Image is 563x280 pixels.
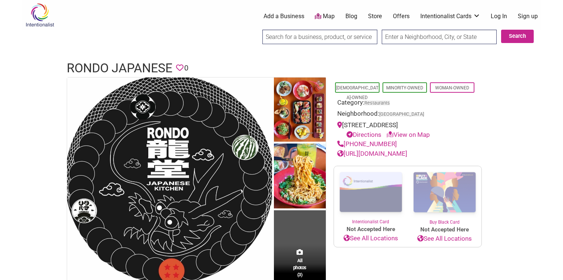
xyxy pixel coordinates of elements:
a: View on Map [387,131,430,138]
a: Intentionalist Card [334,166,408,225]
a: Woman-Owned [435,85,469,90]
img: Rondo Japanese [274,78,326,144]
a: See All Locations [334,234,408,243]
a: [URL][DOMAIN_NAME] [337,150,407,157]
a: Add a Business [264,12,304,20]
span: [GEOGRAPHIC_DATA] [379,112,424,117]
span: 0 [184,62,188,74]
span: Not Accepted Here [408,225,481,234]
button: Search [501,30,534,43]
a: See All Locations [408,234,481,244]
div: Category: [337,98,478,109]
h1: Rondo Japanese [67,59,172,77]
input: Enter a Neighborhood, City, or State [382,30,497,44]
a: Minority-Owned [386,85,423,90]
a: [PHONE_NUMBER] [337,140,397,148]
div: Neighborhood: [337,109,478,121]
img: Intentionalist Card [334,166,408,218]
a: Restaurants [364,100,390,106]
a: Sign up [518,12,538,20]
a: Buy Black Card [408,166,481,225]
a: Offers [393,12,410,20]
a: [DEMOGRAPHIC_DATA]-Owned [336,85,378,100]
span: All photos (3) [293,257,307,278]
div: [STREET_ADDRESS] [337,121,478,139]
a: Directions [347,131,381,138]
a: Store [368,12,382,20]
a: Blog [345,12,357,20]
img: Rondo Japanese [274,144,326,210]
a: Log In [491,12,507,20]
a: Intentionalist Cards [420,12,480,20]
img: Buy Black Card [408,166,481,219]
a: Map [315,12,335,21]
img: Intentionalist [22,3,57,27]
span: Not Accepted Here [334,225,408,234]
input: Search for a business, product, or service [262,30,377,44]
